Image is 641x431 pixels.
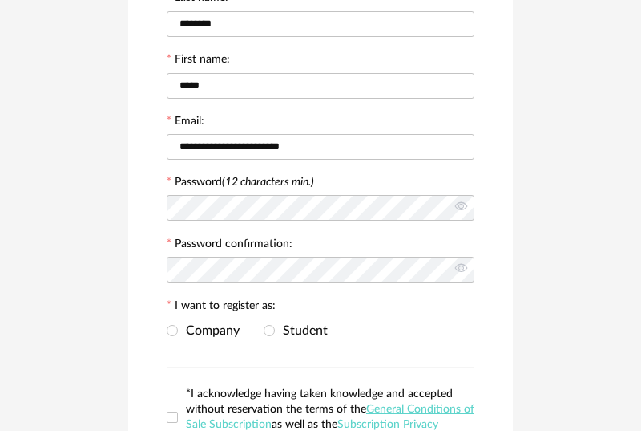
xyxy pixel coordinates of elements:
span: Company [178,324,240,337]
span: Student [275,324,328,337]
i: (12 characters min.) [222,177,314,188]
label: Password [175,177,314,188]
a: General Conditions of Sale Subscription [186,404,474,430]
label: I want to register as: [167,300,276,315]
label: Email: [167,116,204,130]
label: First name: [167,54,230,68]
label: Password confirmation: [167,238,292,253]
